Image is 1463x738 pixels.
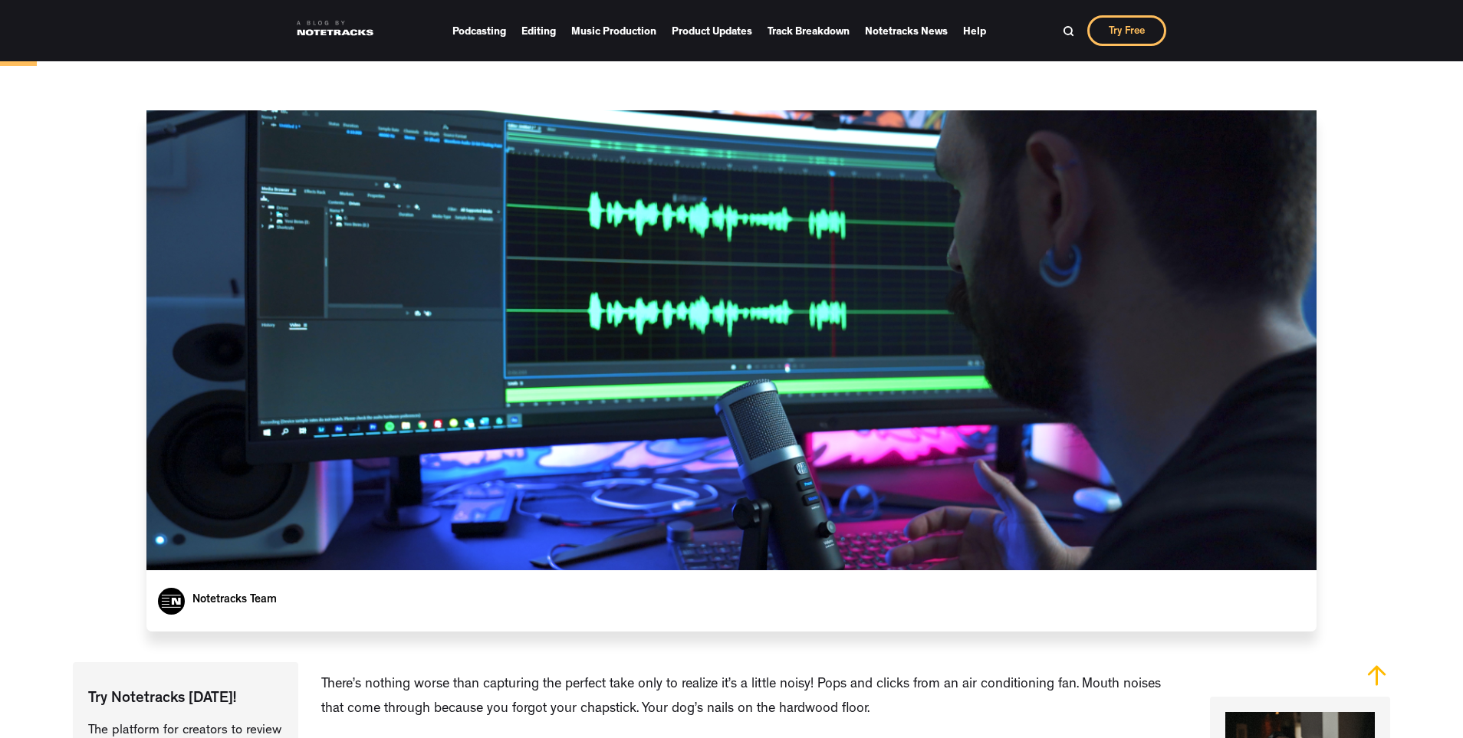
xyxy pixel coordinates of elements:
[452,20,506,42] a: Podcasting
[321,674,1187,722] p: There’s nothing worse than capturing the perfect take only to realize it’s a little noisy! Pops a...
[88,689,283,710] p: Try Notetracks [DATE]!
[1063,25,1074,37] img: Search Bar
[571,20,656,42] a: Music Production
[1087,15,1166,46] a: Try Free
[672,20,752,42] a: Product Updates
[521,20,556,42] a: Editing
[865,20,948,42] a: Notetracks News
[963,20,986,42] a: Help
[192,595,277,606] a: Notetracks Team
[768,20,850,42] a: Track Breakdown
